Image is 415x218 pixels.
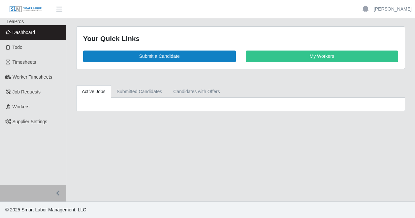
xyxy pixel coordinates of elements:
[13,74,52,80] span: Worker Timesheets
[7,19,24,24] span: LeaPros
[13,30,35,35] span: Dashboard
[13,45,22,50] span: Todo
[13,89,41,94] span: Job Requests
[13,59,36,65] span: Timesheets
[5,207,86,212] span: © 2025 Smart Labor Management, LLC
[76,85,111,98] a: Active Jobs
[13,119,48,124] span: Supplier Settings
[374,6,412,13] a: [PERSON_NAME]
[111,85,168,98] a: Submitted Candidates
[13,104,30,109] span: Workers
[246,51,399,62] a: My Workers
[83,51,236,62] a: Submit a Candidate
[168,85,225,98] a: Candidates with Offers
[83,33,398,44] div: Your Quick Links
[9,6,42,13] img: SLM Logo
